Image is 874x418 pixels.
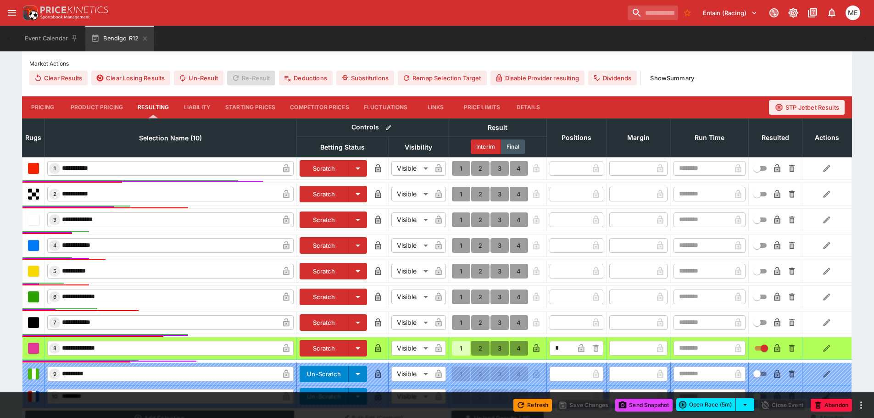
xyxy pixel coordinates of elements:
[588,71,637,85] button: Dividends
[300,289,349,305] button: Scratch
[452,187,470,201] button: 1
[300,237,349,254] button: Scratch
[415,96,456,118] button: Links
[490,161,509,176] button: 3
[29,71,88,85] button: Clear Results
[769,100,845,115] button: STP Jetbet Results
[452,315,470,330] button: 1
[51,268,58,274] span: 5
[811,399,852,412] button: Abandon
[40,15,90,19] img: Sportsbook Management
[513,399,552,412] button: Refresh
[471,187,490,201] button: 2
[300,388,349,405] button: Un-Scratch
[471,315,490,330] button: 2
[785,5,802,21] button: Toggle light/dark mode
[748,118,802,157] th: Resulted
[615,399,673,412] button: Send Snapshot
[51,294,58,300] span: 6
[398,71,487,85] button: Remap Selection Target
[85,26,154,51] button: Bendigo R12
[507,96,549,118] button: Details
[391,315,431,330] div: Visible
[336,71,394,85] button: Substitutions
[452,238,470,253] button: 1
[490,264,509,279] button: 3
[19,26,84,51] button: Event Calendar
[391,389,431,404] div: Visible
[471,139,501,154] button: Interim
[510,187,528,201] button: 4
[471,161,490,176] button: 2
[471,264,490,279] button: 2
[63,96,130,118] button: Product Pricing
[218,96,283,118] button: Starting Prices
[676,398,736,411] button: Open Race (5m)
[20,4,39,22] img: PriceKinetics Logo
[29,57,845,71] label: Market Actions
[856,400,867,411] button: more
[227,71,275,85] span: Re-Result
[471,341,490,356] button: 2
[300,212,349,228] button: Scratch
[452,212,470,227] button: 1
[91,71,170,85] button: Clear Losing Results
[174,71,223,85] button: Un-Result
[670,118,748,157] th: Run Time
[22,96,63,118] button: Pricing
[490,212,509,227] button: 3
[510,212,528,227] button: 4
[177,96,218,118] button: Liability
[283,96,356,118] button: Competitor Prices
[510,264,528,279] button: 4
[846,6,860,20] div: Matt Easter
[697,6,763,20] button: Select Tenant
[51,242,58,249] span: 4
[490,290,509,304] button: 3
[510,341,528,356] button: 4
[391,264,431,279] div: Visible
[471,238,490,253] button: 2
[490,71,585,85] button: Disable Provider resulting
[452,341,470,356] button: 1
[490,187,509,201] button: 3
[736,398,754,411] button: select merge strategy
[510,315,528,330] button: 4
[300,366,349,382] button: Un-Scratch
[811,400,852,409] span: Mark an event as closed and abandoned.
[391,290,431,304] div: Visible
[510,238,528,253] button: 4
[297,118,449,136] th: Controls
[490,238,509,253] button: 3
[51,217,58,223] span: 3
[680,6,695,20] button: No Bookmarks
[130,96,176,118] button: Resulting
[300,340,349,357] button: Scratch
[391,367,431,381] div: Visible
[300,186,349,202] button: Scratch
[843,3,863,23] button: Matt Easter
[766,5,782,21] button: Connected to PK
[802,118,852,157] th: Actions
[490,341,509,356] button: 3
[452,264,470,279] button: 1
[51,191,58,197] span: 2
[606,118,670,157] th: Margin
[804,5,821,21] button: Documentation
[628,6,678,20] input: search
[51,319,58,326] span: 7
[456,96,508,118] button: Price Limits
[391,187,431,201] div: Visible
[40,6,108,13] img: PriceKinetics
[383,122,395,134] button: Bulk edit
[452,161,470,176] button: 1
[51,371,58,377] span: 9
[279,71,333,85] button: Deductions
[300,314,349,331] button: Scratch
[22,118,45,157] th: Rugs
[310,142,375,153] span: Betting Status
[391,161,431,176] div: Visible
[300,263,349,279] button: Scratch
[510,290,528,304] button: 4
